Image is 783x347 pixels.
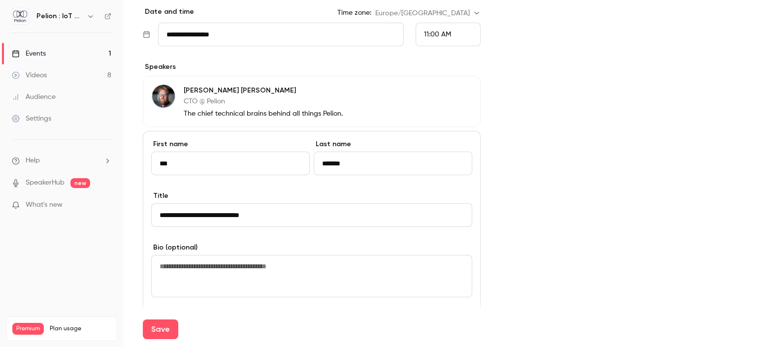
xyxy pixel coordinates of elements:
[151,191,472,201] label: Title
[70,178,90,188] span: new
[143,76,481,127] div: Alan Tait[PERSON_NAME] [PERSON_NAME]CTO @ PelionThe chief technical brains behind all things Pelion.
[143,62,481,72] p: Speakers
[158,23,404,46] input: Tue, Feb 17, 2026
[337,8,371,18] label: Time zone:
[143,319,178,339] button: Save
[152,85,175,108] img: Alan Tait
[26,156,40,166] span: Help
[184,86,343,95] p: [PERSON_NAME] [PERSON_NAME]
[151,139,310,149] label: First name
[12,70,47,80] div: Videos
[12,323,44,335] span: Premium
[151,243,472,252] label: Bio (optional)
[143,7,194,17] p: Date and time
[416,23,481,46] div: From
[12,156,111,166] li: help-dropdown-opener
[26,200,63,210] span: What's new
[184,96,343,106] p: CTO @ Pelion
[12,114,51,124] div: Settings
[12,92,56,102] div: Audience
[26,178,65,188] a: SpeakerHub
[424,31,451,38] span: 11:00 AM
[99,201,111,210] iframe: Noticeable Trigger
[12,8,28,24] img: Pelion : IoT Connectivity Made Effortless
[314,139,472,149] label: Last name
[12,49,46,59] div: Events
[36,11,83,21] h6: Pelion : IoT Connectivity Made Effortless
[184,109,343,119] p: The chief technical brains behind all things Pelion.
[50,325,111,333] span: Plan usage
[375,8,481,18] div: Europe/[GEOGRAPHIC_DATA]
